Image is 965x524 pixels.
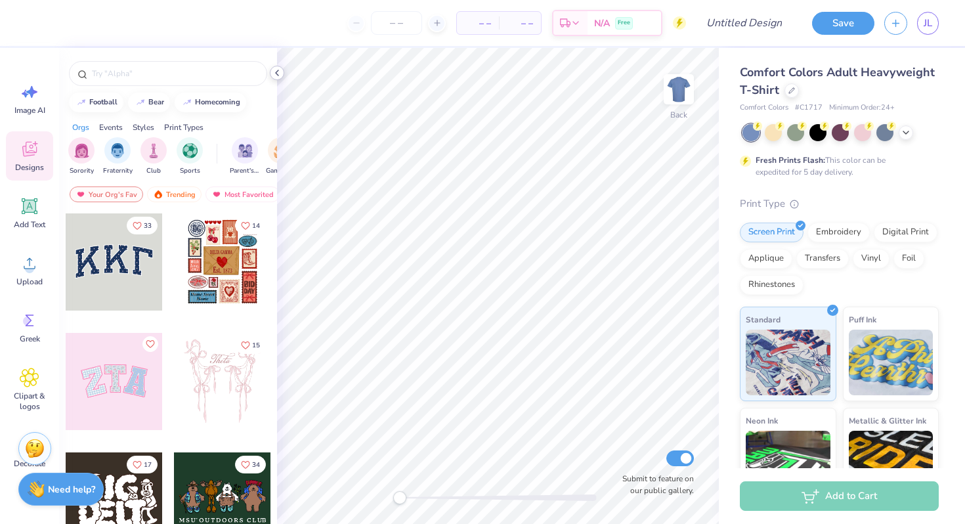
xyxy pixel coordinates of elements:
span: Add Text [14,219,45,230]
div: Digital Print [874,223,937,242]
button: filter button [103,137,133,176]
span: Metallic & Glitter Ink [849,414,926,427]
button: Like [127,217,158,234]
input: Try "Alpha" [91,67,259,80]
span: 34 [252,462,260,468]
input: Untitled Design [696,10,792,36]
label: Submit to feature on our public gallery. [615,473,694,496]
img: most_fav.gif [75,190,86,199]
button: Save [812,12,874,35]
img: trending.gif [153,190,163,199]
span: Free [618,18,630,28]
img: Sorority Image [74,143,89,158]
div: Events [99,121,123,133]
span: 17 [144,462,152,468]
img: Club Image [146,143,161,158]
div: filter for Game Day [266,137,296,176]
button: filter button [140,137,167,176]
div: Vinyl [853,249,890,269]
span: 14 [252,223,260,229]
span: Greek [20,334,40,344]
img: Back [666,76,692,102]
img: trend_line.gif [135,98,146,106]
div: bear [148,98,164,106]
button: Like [142,336,158,352]
button: filter button [266,137,296,176]
span: – – [507,16,533,30]
div: Most Favorited [205,186,280,202]
span: Clipart & logos [8,391,51,412]
a: JL [917,12,939,35]
div: filter for Sports [177,137,203,176]
span: – – [465,16,491,30]
div: Rhinestones [740,275,804,295]
div: filter for Sorority [68,137,95,176]
input: – – [371,11,422,35]
img: Fraternity Image [110,143,125,158]
button: Like [127,456,158,473]
img: trend_line.gif [76,98,87,106]
img: Standard [746,330,830,395]
button: filter button [68,137,95,176]
button: Like [235,456,266,473]
div: homecoming [195,98,240,106]
div: Applique [740,249,792,269]
div: Foil [893,249,924,269]
span: Upload [16,276,43,287]
div: filter for Club [140,137,167,176]
div: Back [670,109,687,121]
img: trend_line.gif [182,98,192,106]
span: Comfort Colors Adult Heavyweight T-Shirt [740,64,935,98]
span: N/A [594,16,610,30]
button: homecoming [175,93,246,112]
div: Styles [133,121,154,133]
img: most_fav.gif [211,190,222,199]
button: Like [235,336,266,354]
img: Neon Ink [746,431,830,496]
span: # C1717 [795,102,823,114]
button: filter button [177,137,203,176]
strong: Need help? [48,483,95,496]
div: This color can be expedited for 5 day delivery. [756,154,917,178]
span: 33 [144,223,152,229]
span: Neon Ink [746,414,778,427]
div: football [89,98,118,106]
span: Sorority [70,166,94,176]
div: Orgs [72,121,89,133]
span: Sports [180,166,200,176]
div: Print Type [740,196,939,211]
div: Trending [147,186,202,202]
span: Fraternity [103,166,133,176]
div: filter for Fraternity [103,137,133,176]
span: Standard [746,313,781,326]
div: Embroidery [807,223,870,242]
span: Designs [15,162,44,173]
div: filter for Parent's Weekend [230,137,260,176]
button: Like [235,217,266,234]
span: 15 [252,342,260,349]
img: Game Day Image [274,143,289,158]
span: Club [146,166,161,176]
span: Minimum Order: 24 + [829,102,895,114]
img: Metallic & Glitter Ink [849,431,933,496]
span: JL [924,16,932,31]
button: bear [128,93,170,112]
span: Parent's Weekend [230,166,260,176]
span: Decorate [14,458,45,469]
span: Puff Ink [849,313,876,326]
div: Print Types [164,121,204,133]
strong: Fresh Prints Flash: [756,155,825,165]
span: Comfort Colors [740,102,788,114]
div: Screen Print [740,223,804,242]
button: filter button [230,137,260,176]
div: Your Org's Fav [70,186,143,202]
button: football [69,93,123,112]
img: Puff Ink [849,330,933,395]
span: Game Day [266,166,296,176]
span: Image AI [14,105,45,116]
img: Parent's Weekend Image [238,143,253,158]
img: Sports Image [182,143,198,158]
div: Accessibility label [393,491,406,504]
div: Transfers [796,249,849,269]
